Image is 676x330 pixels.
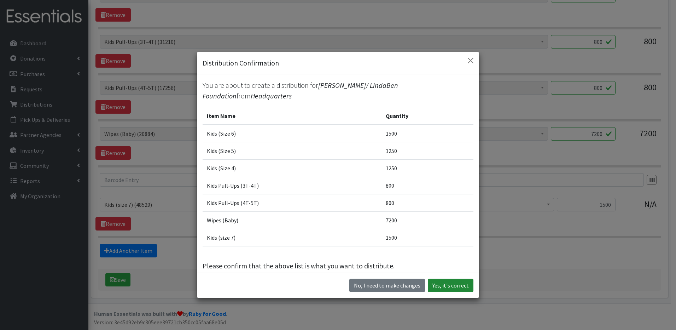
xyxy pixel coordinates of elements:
[381,194,473,212] td: 800
[381,160,473,177] td: 1250
[203,261,473,271] p: Please confirm that the above list is what you want to distribute.
[428,279,473,292] button: Yes, it's correct
[381,125,473,142] td: 1500
[203,229,381,246] td: Kids (size 7)
[203,212,381,229] td: Wipes (Baby)
[381,212,473,229] td: 7200
[203,194,381,212] td: Kids Pull-Ups (4T-5T)
[203,80,473,101] p: You are about to create a distribution for from
[203,142,381,160] td: Kids (Size 5)
[381,229,473,246] td: 1500
[203,160,381,177] td: Kids (Size 4)
[203,125,381,142] td: Kids (Size 6)
[349,279,425,292] button: No I need to make changes
[251,91,292,100] span: Headquarters
[203,58,279,68] h5: Distribution Confirmation
[203,177,381,194] td: Kids Pull-Ups (3T-4T)
[381,107,473,125] th: Quantity
[381,142,473,160] td: 1250
[203,107,381,125] th: Item Name
[465,55,476,66] button: Close
[381,177,473,194] td: 800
